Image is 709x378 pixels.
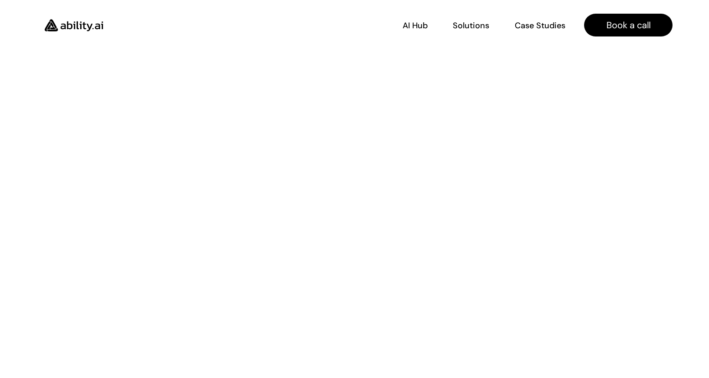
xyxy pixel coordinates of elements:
a: Solutions [453,17,489,33]
a: Case Studies [514,17,566,33]
p: Book a call [606,19,651,31]
a: Book a call [584,14,673,36]
p: AI Hub [403,20,428,31]
p: Solutions [453,20,489,31]
nav: Main navigation [116,14,673,36]
p: Case Studies [515,20,565,31]
a: AI Hub [403,17,428,33]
